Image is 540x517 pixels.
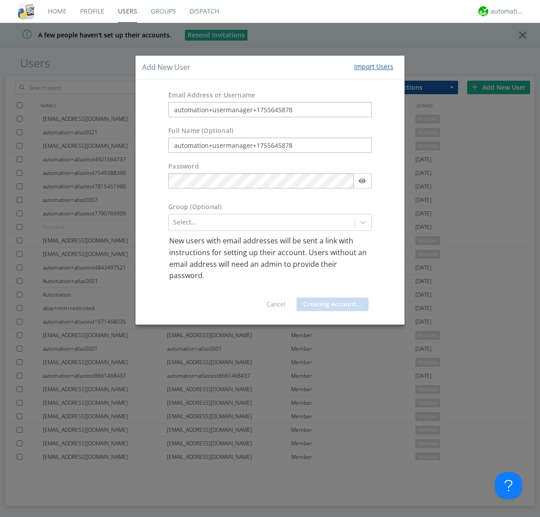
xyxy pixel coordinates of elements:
[168,138,372,153] input: Julie Appleseed
[18,3,34,19] img: cddb5a64eb264b2086981ab96f4c1ba7
[266,300,285,308] a: Cancel
[478,6,488,16] img: d2d01cd9b4174d08988066c6d424eccd
[168,102,372,118] input: e.g. email@address.com, Housekeeping1
[142,62,190,73] h4: Add New User
[354,62,393,71] div: Import Users
[168,91,255,100] label: Email Address or Username
[490,7,524,16] div: automation+atlas
[168,162,199,171] label: Password
[168,127,233,136] label: Full Name (Optional)
[169,236,371,282] p: New users with email addresses will be sent a link with instructions for setting up their account...
[297,297,369,311] button: Creating Account...
[168,203,221,212] label: Group (Optional)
